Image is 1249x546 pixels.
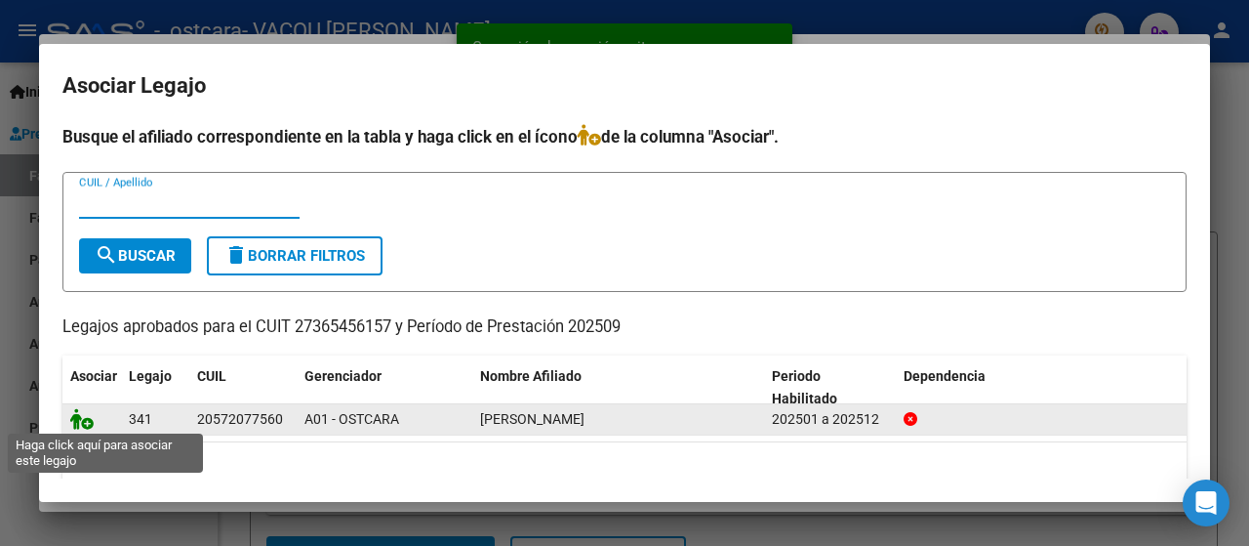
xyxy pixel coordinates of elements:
span: A01 - OSTCARA [304,411,399,427]
span: 341 [129,411,152,427]
h4: Busque el afiliado correspondiente en la tabla y haga click en el ícono de la columna "Asociar". [62,124,1187,149]
span: Nombre Afiliado [480,368,582,384]
div: Open Intercom Messenger [1183,480,1229,526]
mat-icon: delete [224,243,248,267]
button: Borrar Filtros [207,236,383,275]
datatable-header-cell: Periodo Habilitado [764,356,896,420]
mat-icon: search [95,243,118,267]
div: 1 registros [62,442,1187,491]
p: Legajos aprobados para el CUIT 27365456157 y Período de Prestación 202509 [62,315,1187,340]
span: CUIL [197,368,226,384]
span: GONZALEZ MATEO GREGORIO [480,411,584,427]
datatable-header-cell: Gerenciador [297,356,472,420]
span: Asociar [70,368,117,384]
span: Periodo Habilitado [772,368,837,406]
datatable-header-cell: Legajo [121,356,189,420]
datatable-header-cell: Dependencia [896,356,1188,420]
datatable-header-cell: Asociar [62,356,121,420]
span: Legajo [129,368,172,384]
div: 20572077560 [197,408,283,431]
span: Dependencia [904,368,986,384]
button: Buscar [79,238,191,273]
datatable-header-cell: CUIL [189,356,297,420]
datatable-header-cell: Nombre Afiliado [472,356,764,420]
span: Buscar [95,247,176,265]
h2: Asociar Legajo [62,67,1187,105]
div: 202501 a 202512 [772,408,888,431]
span: Borrar Filtros [224,247,365,265]
span: Gerenciador [304,368,382,384]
